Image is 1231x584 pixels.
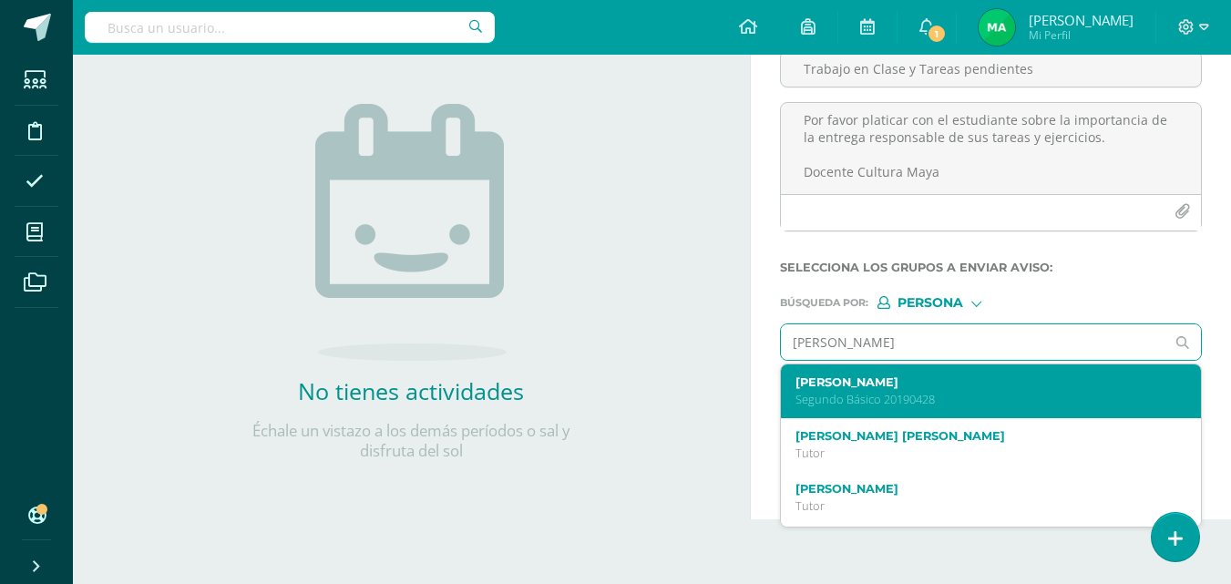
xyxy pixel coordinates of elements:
[795,446,1171,461] p: Tutor
[780,261,1202,274] label: Selecciona los grupos a enviar aviso :
[229,421,593,461] p: Échale un vistazo a los demás períodos o sal y disfruta del sol
[795,482,1171,496] label: [PERSON_NAME]
[85,12,495,43] input: Busca un usuario...
[780,298,868,308] span: Búsqueda por :
[781,324,1165,360] input: Ej. Mario Galindo
[795,375,1171,389] label: [PERSON_NAME]
[1029,27,1134,43] span: Mi Perfil
[315,104,507,361] img: no_activities.png
[229,375,593,406] h2: No tienes actividades
[795,392,1171,407] p: Segundo Básico 20190428
[927,24,947,44] span: 1
[795,498,1171,514] p: Tutor
[877,296,1014,309] div: [object Object]
[898,298,963,308] span: Persona
[781,103,1201,194] textarea: Estimado estudiante: No entregaste el mapa mental realizado durante el bloque de clase, aun tiene...
[795,429,1171,443] label: [PERSON_NAME] [PERSON_NAME]
[781,51,1201,87] input: Titulo
[979,9,1015,46] img: 05f3b83f3a33b31b9838db5ae9964073.png
[1029,11,1134,29] span: [PERSON_NAME]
